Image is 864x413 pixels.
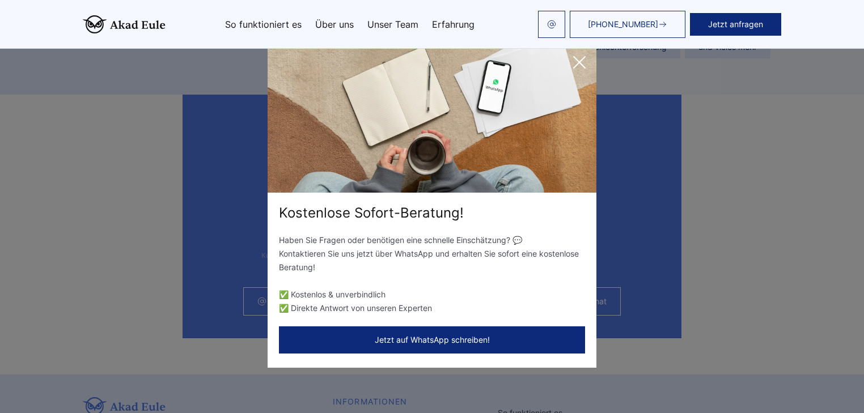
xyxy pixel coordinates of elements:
a: Unser Team [367,20,418,29]
img: logo [83,15,166,33]
button: Jetzt anfragen [690,13,781,36]
a: Erfahrung [432,20,475,29]
div: Kostenlose Sofort-Beratung! [268,204,596,222]
button: Jetzt auf WhatsApp schreiben! [279,326,585,354]
li: ✅ Direkte Antwort von unseren Experten [279,301,585,315]
img: email [547,20,556,29]
img: exit [268,45,596,193]
a: So funktioniert es [225,20,302,29]
a: Über uns [315,20,354,29]
li: ✅ Kostenlos & unverbindlich [279,288,585,301]
p: Haben Sie Fragen oder benötigen eine schnelle Einschätzung? 💬 Kontaktieren Sie uns jetzt über Wha... [279,233,585,274]
span: [PHONE_NUMBER] [588,20,658,29]
a: [PHONE_NUMBER] [570,11,685,38]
